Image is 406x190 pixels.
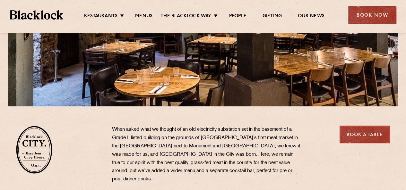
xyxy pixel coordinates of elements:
[135,13,152,20] a: Menus
[10,10,63,19] img: BL_Textured_Logo-footer-cropped.svg
[263,13,282,20] a: Gifting
[340,126,390,143] a: Book a Table
[348,6,396,24] div: Book Now
[229,13,246,20] a: People
[84,13,117,20] a: Restaurants
[160,13,211,20] a: The Blacklock Way
[298,13,324,20] a: Our News
[112,126,301,184] p: When asked what we thought of an old electricity substation set in the basement of a Grade II lis...
[16,126,52,174] img: City-stamp-default.svg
